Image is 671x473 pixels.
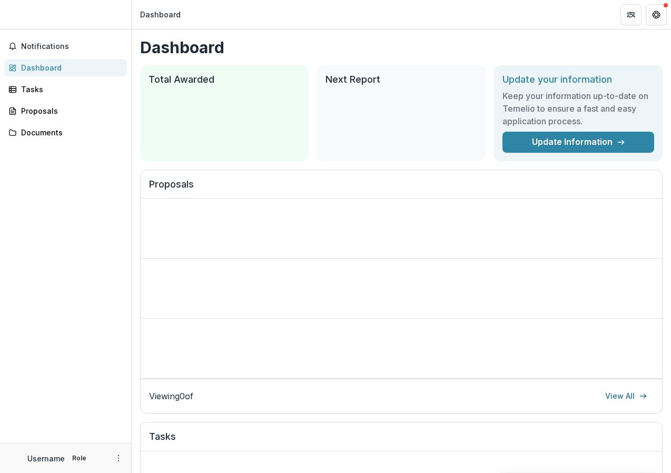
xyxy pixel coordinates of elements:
button: Partners [620,4,642,25]
button: Notifications [4,38,127,55]
button: Get Help [646,4,667,25]
h2: Total Awarded [149,74,300,85]
div: Proposals [21,105,119,116]
h3: Keep your information up-to-date on Temelio to ensure a fast and easy application process. [502,90,654,127]
h2: Update your information [502,74,654,85]
div: Tasks [21,84,119,95]
nav: breadcrumb [136,7,185,22]
a: Dashboard [4,59,127,76]
button: More [112,452,125,465]
a: Update Information [502,132,654,153]
a: Proposals [4,102,127,120]
h2: Proposals [149,179,654,199]
p: Username [27,453,65,464]
h1: Dashboard [140,38,663,57]
div: Dashboard [21,62,119,73]
div: Documents [21,127,119,138]
h2: Tasks [149,431,654,451]
p: Viewing 0 of [149,390,193,402]
a: Tasks [4,81,127,98]
div: Dashboard [140,9,181,20]
a: View All [599,388,654,405]
h2: Next Report [325,74,477,85]
p: Role [69,454,90,463]
a: Documents [4,124,127,141]
span: Notifications [21,42,123,51]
